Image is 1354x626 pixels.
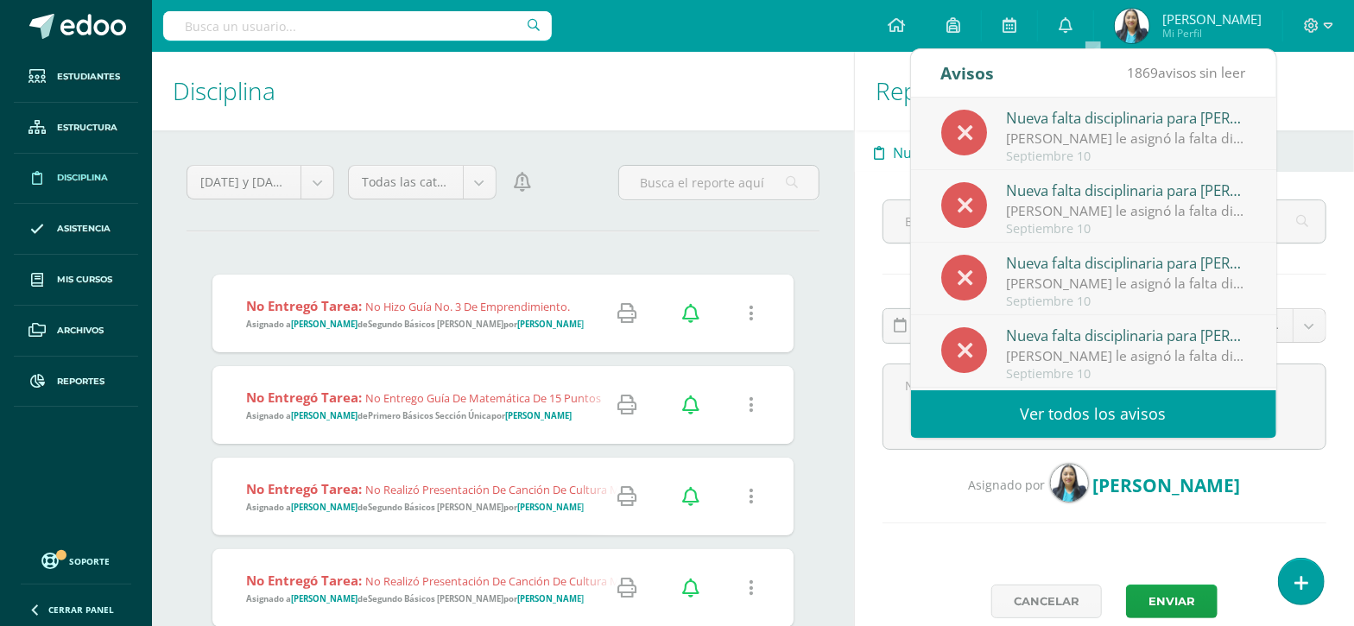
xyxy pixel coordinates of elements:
a: Ver todos los avisos [911,390,1276,438]
div: [PERSON_NAME] le asignó la falta disciplinaria 'No entregó tarea' al alumno [PERSON_NAME]. Además... [1006,274,1246,294]
span: No hizo guía No. 3 de emprendimiento. [365,299,570,314]
strong: [PERSON_NAME] [505,410,572,421]
strong: [PERSON_NAME] [517,593,584,604]
span: Reportes [57,375,104,389]
span: Asignado a de por [246,593,584,604]
div: Septiembre 10 [1006,367,1246,382]
span: Mis cursos [57,273,112,287]
button: Enviar [1126,585,1218,618]
span: Estructura [57,121,117,135]
a: Estudiantes [14,52,138,103]
span: Cerrar panel [48,604,114,616]
a: Mis cursos [14,255,138,306]
strong: No entregó tarea: [246,572,362,589]
span: Mi Perfil [1162,26,1262,41]
a: Cancelar [991,585,1102,618]
span: [DATE] y [DATE] [200,166,288,199]
a: Estructura [14,103,138,154]
span: Soporte [70,555,111,567]
input: Busca el reporte aquí [619,166,819,199]
span: Disciplina [57,171,108,185]
span: 1869 [1128,63,1159,82]
a: Todas las categorías [349,166,495,199]
span: Estudiantes [57,70,120,84]
a: Reportes [14,357,138,408]
strong: Segundo Básicos [PERSON_NAME] [368,593,503,604]
a: Disciplina [14,154,138,205]
strong: [PERSON_NAME] [291,319,357,330]
img: dc7d38de1d5b52360c8bb618cee5abea.png [1115,9,1149,43]
span: No realizó presentación de canción de cultura maya. [365,482,640,497]
strong: [PERSON_NAME] [517,502,584,513]
input: Busca un usuario... [163,11,552,41]
a: Asistencia [14,204,138,255]
div: Nueva falta disciplinaria para [PERSON_NAME] [1006,251,1246,274]
input: Busca un estudiante aquí... [883,200,1326,243]
a: Archivos [14,306,138,357]
strong: No entregó tarea: [246,297,362,314]
div: [PERSON_NAME] le asignó la falta disciplinaria 'No entregó tarea' al alumno [PERSON_NAME] Santiag... [1006,201,1246,221]
strong: [PERSON_NAME] [291,593,357,604]
span: Asistencia [57,222,111,236]
strong: No entregó tarea: [246,389,362,406]
strong: No entregó tarea: [246,480,362,497]
strong: Segundo Básicos [PERSON_NAME] [368,319,503,330]
div: [PERSON_NAME] le asignó la falta disciplinaria 'No entregó tarea' al alumno [PERSON_NAME] [PERSON... [1006,129,1246,149]
span: avisos sin leer [1128,63,1246,82]
a: Soporte [21,548,131,572]
span: Nuevo reporte [893,132,989,174]
a: [DATE] y [DATE] [187,166,333,199]
div: Avisos [941,49,995,97]
h1: Reportes [876,52,1333,130]
span: Asignado a de por [246,502,584,513]
span: Asignado a de por [246,410,572,421]
a: Nuevo reporte [855,130,1007,172]
span: Archivos [57,324,104,338]
span: No entrego guía de matemática de 15 puntos [365,390,601,406]
h1: Disciplina [173,52,833,130]
div: Septiembre 10 [1006,294,1246,309]
div: Nueva falta disciplinaria para [PERSON_NAME] [PERSON_NAME] [1006,106,1246,129]
strong: Primero Básicos Sección Única [368,410,491,421]
div: Nueva falta disciplinaria para [PERSON_NAME] [1006,324,1246,346]
div: Septiembre 10 [1006,149,1246,164]
div: [PERSON_NAME] le asignó la falta disciplinaria 'No entregó tarea' al alumno [PERSON_NAME]. Además... [1006,346,1246,366]
span: [PERSON_NAME] [1162,10,1262,28]
strong: [PERSON_NAME] [291,502,357,513]
span: Asignado por [969,477,1046,493]
div: Nueva falta disciplinaria para [PERSON_NAME] Santiago [PERSON_NAME] [1006,179,1246,201]
strong: [PERSON_NAME] [517,319,584,330]
div: Septiembre 10 [1006,222,1246,237]
img: dc7d38de1d5b52360c8bb618cee5abea.png [1050,464,1089,503]
span: Todas las categorías [362,166,449,199]
span: [PERSON_NAME] [1093,473,1241,497]
strong: Segundo Básicos [PERSON_NAME] [368,502,503,513]
span: Asignado a de por [246,319,584,330]
span: No realizó presentación de canción de cultura maya. [365,573,640,589]
strong: [PERSON_NAME] [291,410,357,421]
